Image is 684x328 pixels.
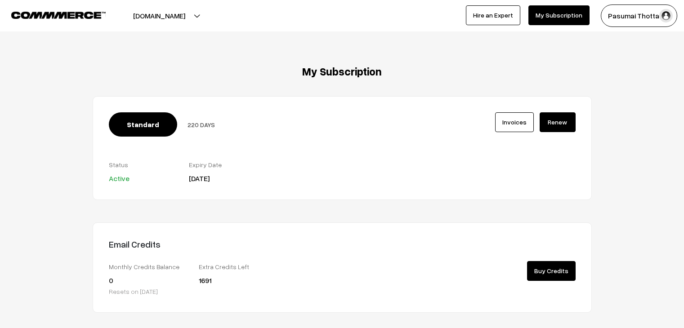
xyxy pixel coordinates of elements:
[109,276,113,285] span: 0
[188,121,215,129] span: 220 DAYS
[659,9,673,22] img: user
[109,112,177,137] span: Standard
[540,112,576,132] a: Renew
[93,65,592,78] h3: My Subscription
[495,112,534,132] a: Invoices
[11,9,90,20] a: COMMMERCE
[199,276,211,285] span: 1691
[109,262,185,271] label: Monthly Credits Balance
[527,261,576,281] a: Buy Credits
[189,160,255,169] label: Expiry Date
[466,5,520,25] a: Hire an Expert
[601,4,677,27] button: Pasumai Thotta…
[109,160,175,169] label: Status
[109,288,158,295] span: Resets on [DATE]
[109,239,335,249] h4: Email Credits
[102,4,217,27] button: [DOMAIN_NAME]
[109,174,130,183] span: Active
[11,12,106,18] img: COMMMERCE
[199,262,275,271] label: Extra Credits Left
[189,174,210,183] span: [DATE]
[528,5,590,25] a: My Subscription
